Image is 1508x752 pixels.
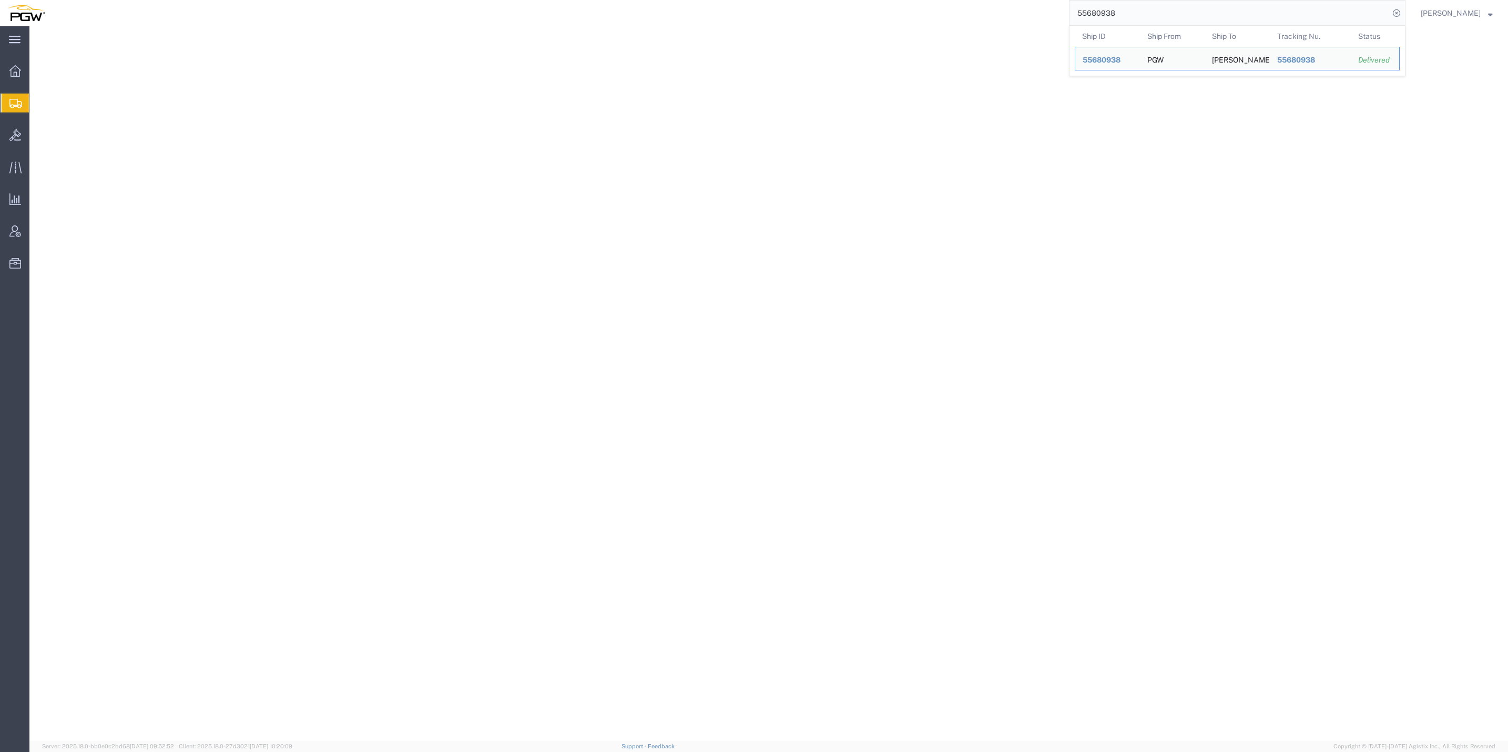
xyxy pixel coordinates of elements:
span: Copyright © [DATE]-[DATE] Agistix Inc., All Rights Reserved [1333,742,1495,751]
div: 55680938 [1277,55,1344,66]
div: Delivered [1358,55,1392,66]
iframe: FS Legacy Container [29,26,1508,741]
th: Tracking Nu. [1270,26,1351,47]
span: 55680938 [1277,56,1315,64]
span: [DATE] 10:20:09 [250,743,292,749]
input: Search for shipment number, reference number [1069,1,1389,26]
button: [PERSON_NAME] [1420,7,1493,19]
th: Status [1351,26,1400,47]
div: 55680938 [1083,55,1133,66]
th: Ship To [1205,26,1270,47]
th: Ship ID [1075,26,1140,47]
span: Server: 2025.18.0-bb0e0c2bd68 [42,743,174,749]
img: logo [7,5,45,21]
a: Feedback [648,743,675,749]
th: Ship From [1140,26,1205,47]
table: Search Results [1075,26,1405,76]
div: MILLS PT CTR T-2 3 4 5 6 [1212,47,1262,70]
div: PGW [1147,47,1164,70]
span: Client: 2025.18.0-27d3021 [179,743,292,749]
span: Ksenia Gushchina-Kerecz [1421,7,1481,19]
a: Support [621,743,648,749]
span: 55680938 [1083,56,1120,64]
span: [DATE] 09:52:52 [130,743,174,749]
